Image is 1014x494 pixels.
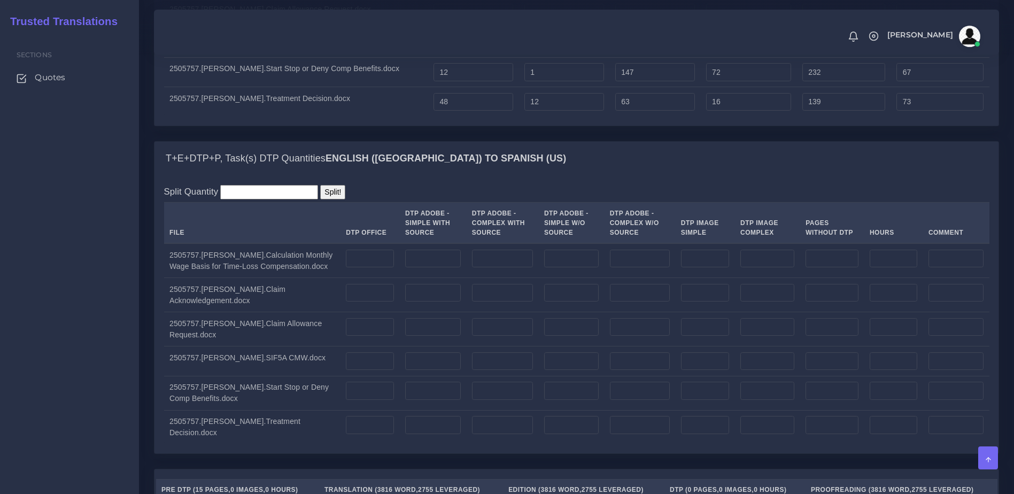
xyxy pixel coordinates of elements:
span: 2755 Leveraged [911,486,971,493]
th: DTP Adobe - Simple With Source [400,203,467,244]
span: 3816 Word [541,486,579,493]
span: 0 Images [230,486,263,493]
a: Quotes [8,66,131,89]
th: Comment [923,203,989,244]
span: Quotes [35,72,65,83]
th: DTP Office [340,203,400,244]
span: 15 Pages [196,486,229,493]
td: 2505757.[PERSON_NAME].Start Stop or Deny Comp Benefits.docx [164,376,340,410]
th: DTP Adobe - Simple W/O Source [538,203,604,244]
td: 2505757.[PERSON_NAME].Claim Acknowledgement.docx [164,278,340,312]
span: 0 Images [719,486,752,493]
td: 2505757.[PERSON_NAME].Start Stop or Deny Comp Benefits.docx [164,57,428,87]
span: 2755 Leveraged [582,486,641,493]
input: Split! [320,185,345,199]
label: Split Quantity [164,185,219,198]
td: 2505757.[PERSON_NAME].Treatment Decision.docx [164,410,340,444]
a: [PERSON_NAME]avatar [882,26,984,47]
h4: T+E+DTP+P, Task(s) DTP Quantities [166,153,566,165]
span: Sections [17,51,52,59]
span: [PERSON_NAME] [887,31,953,38]
td: 2505757.[PERSON_NAME].Treatment Decision.docx [164,87,428,117]
img: avatar [959,26,980,47]
div: T+E+DTP+P, Task(s) DTP QuantitiesEnglish ([GEOGRAPHIC_DATA]) TO Spanish (US) [154,142,998,176]
span: 0 Hours [754,486,784,493]
td: 2505757.[PERSON_NAME].Claim Allowance Request.docx [164,312,340,346]
span: 2755 Leveraged [418,486,478,493]
th: DTP Adobe - Complex With Source [466,203,538,244]
a: Trusted Translations [3,13,118,30]
th: DTP Image Complex [735,203,800,244]
div: T+E+DTP+P, Task(s) DTP QuantitiesEnglish ([GEOGRAPHIC_DATA]) TO Spanish (US) [154,176,998,454]
h2: Trusted Translations [3,15,118,28]
span: 3816 Word [377,486,416,493]
b: English ([GEOGRAPHIC_DATA]) TO Spanish (US) [326,153,566,164]
td: 2505757.[PERSON_NAME].SIF5A CMW.docx [164,346,340,376]
th: Pages Without DTP [800,203,864,244]
th: Hours [864,203,923,244]
td: 2505757.[PERSON_NAME].Calculation Monthly Wage Basis for Time-Loss Compensation.docx [164,243,340,278]
th: DTP Adobe - Complex W/O Source [604,203,675,244]
th: File [164,203,340,244]
th: DTP Image Simple [675,203,734,244]
span: 0 Hours [265,486,296,493]
span: 3816 Word [871,486,909,493]
span: 0 Pages [688,486,717,493]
